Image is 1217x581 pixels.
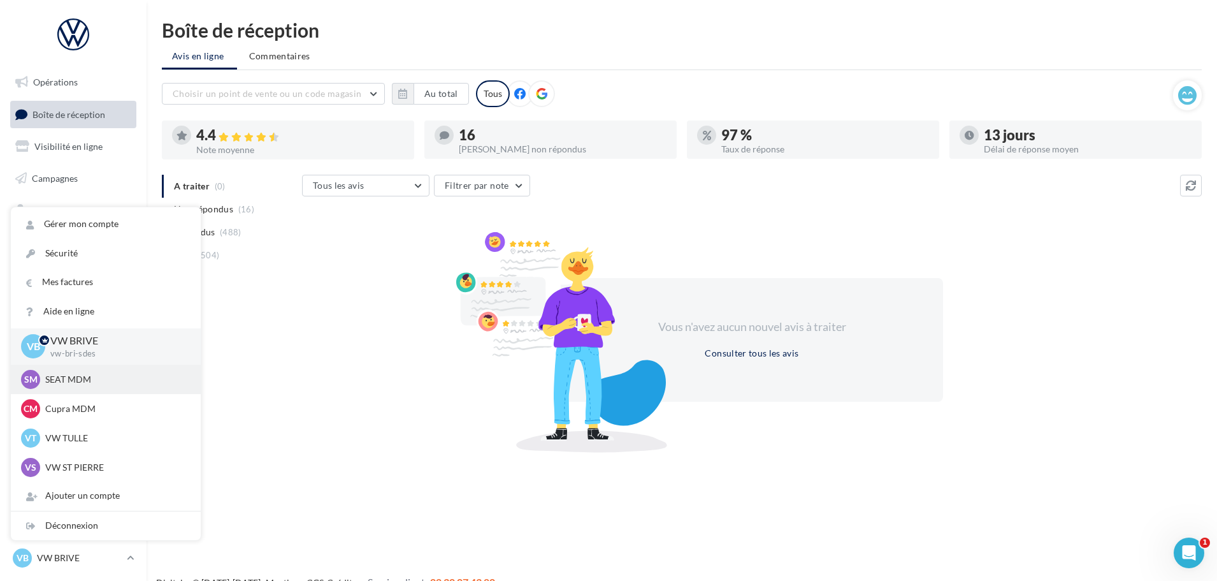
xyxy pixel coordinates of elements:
span: VB [17,552,29,564]
p: vw-bri-sdes [50,348,180,360]
p: SEAT MDM [45,373,185,386]
button: Au total [392,83,469,105]
a: VB VW BRIVE [10,546,136,570]
iframe: Intercom live chat [1174,538,1204,568]
div: 4.4 [196,128,404,143]
button: Filtrer par note [434,175,530,196]
a: Contacts [8,197,139,224]
span: 1 [1200,538,1210,548]
a: Visibilité en ligne [8,133,139,160]
button: Tous les avis [302,175,429,196]
div: Tous [476,80,510,107]
a: Opérations [8,69,139,96]
span: (504) [198,250,220,260]
span: VT [25,432,36,445]
a: Mes factures [11,268,201,297]
button: Au total [414,83,469,105]
div: Ajouter un compte [11,482,201,510]
a: Médiathèque [8,228,139,255]
span: CM [24,402,38,415]
a: Campagnes [8,165,139,192]
span: SM [24,373,38,386]
a: Sécurité [11,239,201,268]
a: Calendrier [8,260,139,287]
div: Taux de réponse [721,145,929,154]
div: 97 % [721,128,929,142]
span: VS [25,461,36,474]
span: (488) [220,227,241,237]
a: Aide en ligne [11,297,201,326]
div: Note moyenne [196,145,404,154]
a: Gérer mon compte [11,210,201,239]
button: Choisir un point de vente ou un code magasin [162,83,385,105]
a: Boîte de réception [8,101,139,128]
a: ASSETS PERSONNALISABLES [8,292,139,330]
span: VB [27,339,40,354]
span: Boîte de réception [32,108,105,119]
div: 13 jours [984,128,1192,142]
div: [PERSON_NAME] non répondus [459,145,666,154]
span: Visibilité en ligne [34,141,103,152]
div: 16 [459,128,666,142]
span: Tous les avis [313,180,364,191]
span: Non répondus [174,203,233,216]
p: VW ST PIERRE [45,461,185,474]
div: Vous n'avez aucun nouvel avis à traiter [642,319,861,335]
div: Boîte de réception [162,20,1202,40]
span: Commentaires [249,50,310,63]
span: Contacts [32,204,68,215]
p: VW BRIVE [50,334,180,348]
div: Délai de réponse moyen [984,145,1192,154]
div: Déconnexion [11,511,201,540]
p: VW TULLE [45,432,185,445]
span: (16) [238,204,254,214]
p: Cupra MDM [45,402,185,415]
button: Consulter tous les avis [700,346,803,361]
span: Opérations [33,77,78,87]
span: Choisir un point de vente ou un code magasin [173,88,361,99]
p: VW BRIVE [37,552,122,564]
span: Campagnes [32,173,78,184]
